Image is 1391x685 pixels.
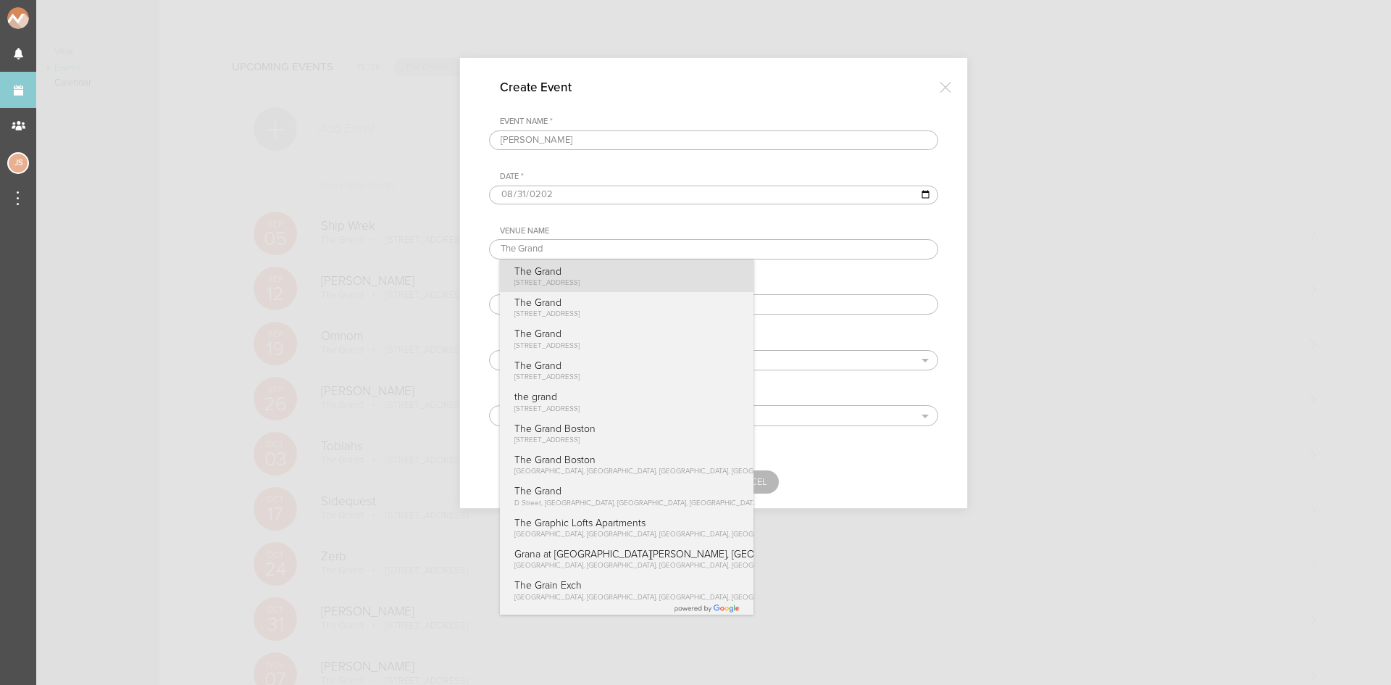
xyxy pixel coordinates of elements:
[514,360,580,372] p: The Grand
[500,172,938,182] div: Date *
[500,80,593,95] h4: Create Event
[514,278,580,287] span: [STREET_ADDRESS]
[514,548,828,560] p: Grana at [GEOGRAPHIC_DATA][PERSON_NAME], [GEOGRAPHIC_DATA]
[514,404,580,413] span: [STREET_ADDRESS]
[514,454,801,466] p: The Grand Boston
[514,561,801,570] span: [GEOGRAPHIC_DATA], [GEOGRAPHIC_DATA], [GEOGRAPHIC_DATA], [GEOGRAPHIC_DATA]
[514,296,580,309] p: The Grand
[514,391,580,403] p: the grand
[514,423,596,435] p: The Grand Boston
[514,265,580,278] p: The Grand
[514,341,580,350] span: [STREET_ADDRESS]
[500,226,938,236] div: Venue Name
[7,152,29,174] div: Jessica Smith
[514,436,580,444] span: [STREET_ADDRESS]
[7,7,89,29] img: NOMAD
[514,593,801,602] span: [GEOGRAPHIC_DATA], [GEOGRAPHIC_DATA], [GEOGRAPHIC_DATA], [GEOGRAPHIC_DATA]
[514,530,801,539] span: [GEOGRAPHIC_DATA], [GEOGRAPHIC_DATA], [GEOGRAPHIC_DATA], [GEOGRAPHIC_DATA]
[514,467,801,476] span: [GEOGRAPHIC_DATA], [GEOGRAPHIC_DATA], [GEOGRAPHIC_DATA], [GEOGRAPHIC_DATA]
[514,517,801,529] p: The Graphic Lofts Apartments
[514,499,759,507] span: D Street, [GEOGRAPHIC_DATA], [GEOGRAPHIC_DATA], [GEOGRAPHIC_DATA]
[514,373,580,381] span: [STREET_ADDRESS]
[514,485,759,497] p: The Grand
[500,117,938,127] div: Event Name *
[514,310,580,318] span: [STREET_ADDRESS]
[514,579,801,591] p: The Grain Exch
[514,328,580,340] p: The Grand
